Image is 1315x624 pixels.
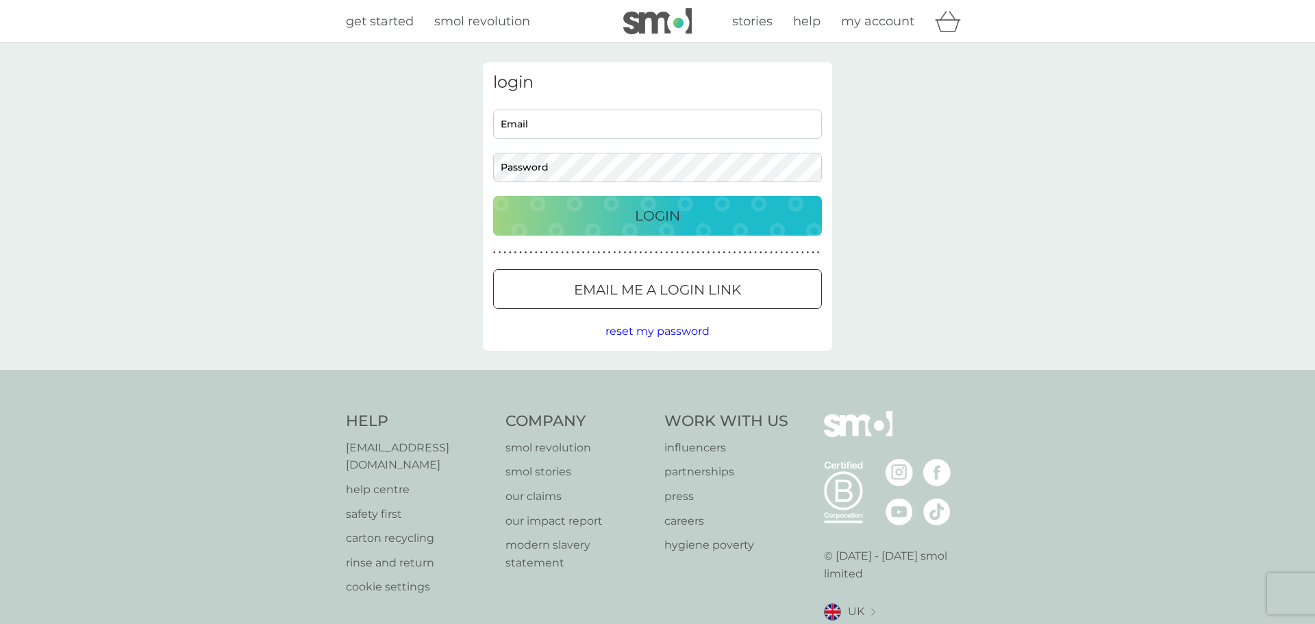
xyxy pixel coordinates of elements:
[346,14,414,29] span: get started
[346,411,492,432] h4: Help
[732,12,773,32] a: stories
[786,249,788,256] p: ●
[744,249,747,256] p: ●
[812,249,814,256] p: ●
[760,249,762,256] p: ●
[707,249,710,256] p: ●
[712,249,715,256] p: ●
[664,512,788,530] a: careers
[681,249,684,256] p: ●
[346,554,492,572] a: rinse and return
[514,249,517,256] p: ●
[886,459,913,486] img: visit the smol Instagram page
[346,529,492,547] a: carton recycling
[793,12,821,32] a: help
[505,536,651,571] a: modern slavery statement
[346,506,492,523] p: safety first
[664,488,788,506] p: press
[509,249,512,256] p: ●
[598,249,601,256] p: ●
[723,249,726,256] p: ●
[519,249,522,256] p: ●
[796,249,799,256] p: ●
[935,8,969,35] div: basket
[732,14,773,29] span: stories
[664,463,788,481] a: partnerships
[634,249,637,256] p: ●
[749,249,752,256] p: ●
[635,205,680,227] p: Login
[587,249,590,256] p: ●
[765,249,768,256] p: ●
[841,14,914,29] span: my account
[817,249,820,256] p: ●
[493,269,822,309] button: Email me a login link
[718,249,721,256] p: ●
[346,578,492,596] a: cookie settings
[556,249,559,256] p: ●
[655,249,657,256] p: ●
[923,459,951,486] img: visit the smol Facebook page
[561,249,564,256] p: ●
[824,411,892,458] img: smol
[346,481,492,499] a: help centre
[686,249,689,256] p: ●
[529,249,532,256] p: ●
[505,411,651,432] h4: Company
[848,603,864,621] span: UK
[629,249,631,256] p: ●
[775,249,778,256] p: ●
[603,249,605,256] p: ●
[754,249,757,256] p: ●
[592,249,595,256] p: ●
[841,12,914,32] a: my account
[623,8,692,34] img: smol
[493,196,822,236] button: Login
[571,249,574,256] p: ●
[505,463,651,481] a: smol stories
[660,249,663,256] p: ●
[650,249,653,256] p: ●
[608,249,611,256] p: ●
[807,249,810,256] p: ●
[624,249,627,256] p: ●
[525,249,527,256] p: ●
[697,249,699,256] p: ●
[505,439,651,457] p: smol revolution
[346,439,492,474] p: [EMAIL_ADDRESS][DOMAIN_NAME]
[346,12,414,32] a: get started
[793,14,821,29] span: help
[505,512,651,530] a: our impact report
[605,323,710,340] button: reset my password
[618,249,621,256] p: ●
[577,249,579,256] p: ●
[664,411,788,432] h4: Work With Us
[824,547,970,582] p: © [DATE] - [DATE] smol limited
[582,249,585,256] p: ●
[574,279,741,301] p: Email me a login link
[493,73,822,92] h3: login
[923,498,951,525] img: visit the smol Tiktok page
[640,249,642,256] p: ●
[434,14,530,29] span: smol revolution
[613,249,616,256] p: ●
[505,488,651,506] p: our claims
[545,249,548,256] p: ●
[738,249,741,256] p: ●
[503,249,506,256] p: ●
[676,249,679,256] p: ●
[664,536,788,554] a: hygiene poverty
[871,608,875,616] img: select a new location
[535,249,538,256] p: ●
[551,249,553,256] p: ●
[664,439,788,457] p: influencers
